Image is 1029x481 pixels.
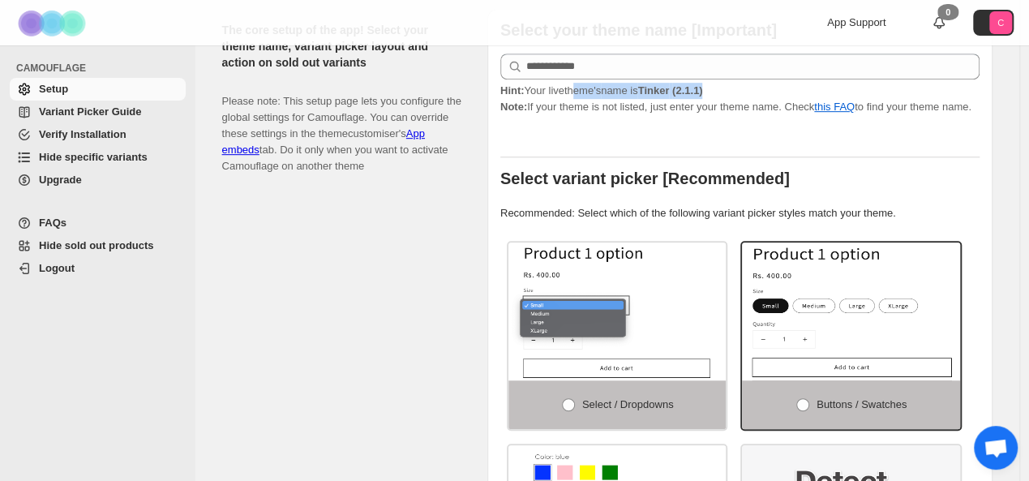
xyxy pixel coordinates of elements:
span: Buttons / Swatches [817,398,907,410]
p: If your theme is not listed, just enter your theme name. Check to find your theme name. [500,83,980,115]
span: App Support [827,16,885,28]
span: Hide specific variants [39,151,148,163]
img: Buttons / Swatches [742,243,960,380]
h2: The core setup of the app! Select your theme name, variant picker layout and action on sold out v... [222,22,461,71]
a: Logout [10,257,186,280]
a: Upgrade [10,169,186,191]
strong: Tinker (2.1.1) [637,84,702,97]
span: CAMOUFLAGE [16,62,187,75]
span: FAQs [39,217,66,229]
a: Hide sold out products [10,234,186,257]
a: Open chat [974,426,1018,470]
a: FAQs [10,212,186,234]
span: Select / Dropdowns [582,398,674,410]
strong: Hint: [500,84,525,97]
strong: Note: [500,101,527,113]
a: Setup [10,78,186,101]
span: Verify Installation [39,128,126,140]
button: Avatar with initials C [973,10,1014,36]
span: Hide sold out products [39,239,154,251]
p: Recommended: Select which of the following variant picker styles match your theme. [500,205,980,221]
b: Select variant picker [Recommended] [500,170,790,187]
span: Your live theme's name is [500,84,703,97]
img: Select / Dropdowns [508,243,727,380]
span: Setup [39,83,68,95]
span: Logout [39,262,75,274]
img: Camouflage [13,1,94,45]
p: Please note: This setup page lets you configure the global settings for Camouflage. You can overr... [222,77,461,174]
a: Hide specific variants [10,146,186,169]
a: Variant Picker Guide [10,101,186,123]
div: 0 [937,4,958,20]
a: 0 [931,15,947,31]
text: C [997,18,1004,28]
span: Variant Picker Guide [39,105,141,118]
span: Upgrade [39,174,82,186]
a: this FAQ [814,101,855,113]
a: Verify Installation [10,123,186,146]
span: Avatar with initials C [989,11,1012,34]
